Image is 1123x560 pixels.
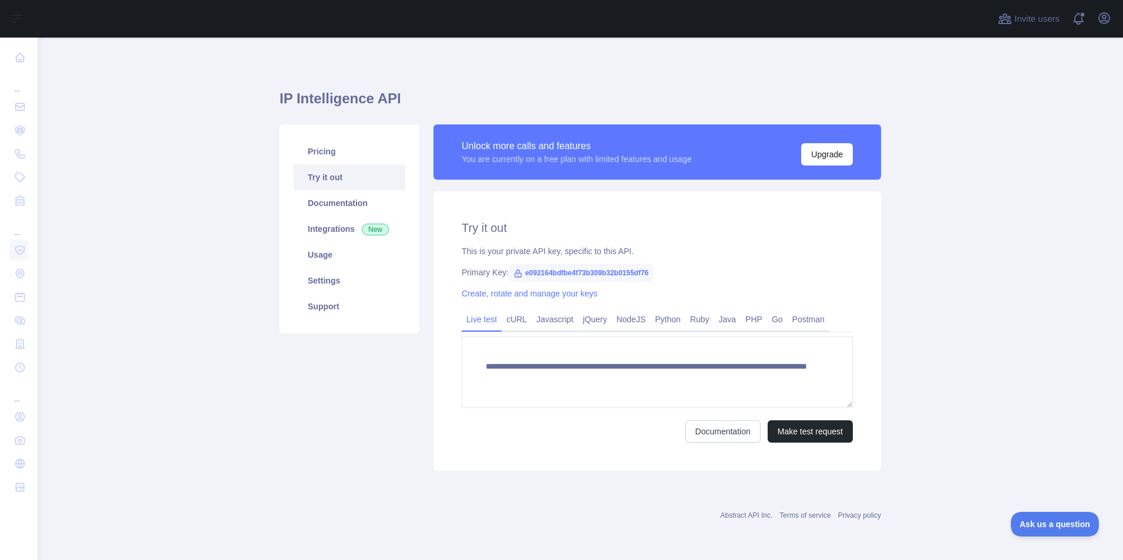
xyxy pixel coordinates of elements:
a: NodeJS [611,310,650,329]
button: Upgrade [801,143,853,166]
a: Create, rotate and manage your keys [462,289,597,298]
h2: Try it out [462,220,853,236]
a: Live test [462,310,502,329]
div: Unlock more calls and features [462,139,692,153]
a: Usage [294,242,405,268]
a: Documentation [685,420,761,443]
button: Make test request [768,420,853,443]
a: Try it out [294,164,405,190]
a: Javascript [532,310,578,329]
a: Go [767,310,788,329]
div: ... [9,380,28,404]
a: PHP [741,310,767,329]
button: Invite users [996,9,1062,28]
a: Support [294,294,405,319]
a: Settings [294,268,405,294]
a: Postman [788,310,829,329]
div: ... [9,70,28,94]
span: e092164bdfbe4f73b309b32b0155df76 [509,264,653,282]
a: Ruby [685,310,714,329]
a: Privacy policy [838,511,881,519]
a: Terms of service [779,511,831,519]
span: Invite users [1014,12,1060,26]
a: Pricing [294,139,405,164]
span: New [362,224,389,235]
div: ... [9,214,28,237]
a: Documentation [294,190,405,216]
iframe: Toggle Customer Support [1011,512,1100,537]
a: cURL [502,310,532,329]
div: This is your private API key, specific to this API. [462,245,853,257]
a: Integrations New [294,216,405,242]
h1: IP Intelligence API [280,89,881,117]
div: Primary Key: [462,266,853,278]
a: Abstract API Inc. [721,511,773,519]
a: Python [650,310,685,329]
div: You are currently on a free plan with limited features and usage [462,153,692,165]
a: jQuery [578,310,611,329]
a: Java [714,310,741,329]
